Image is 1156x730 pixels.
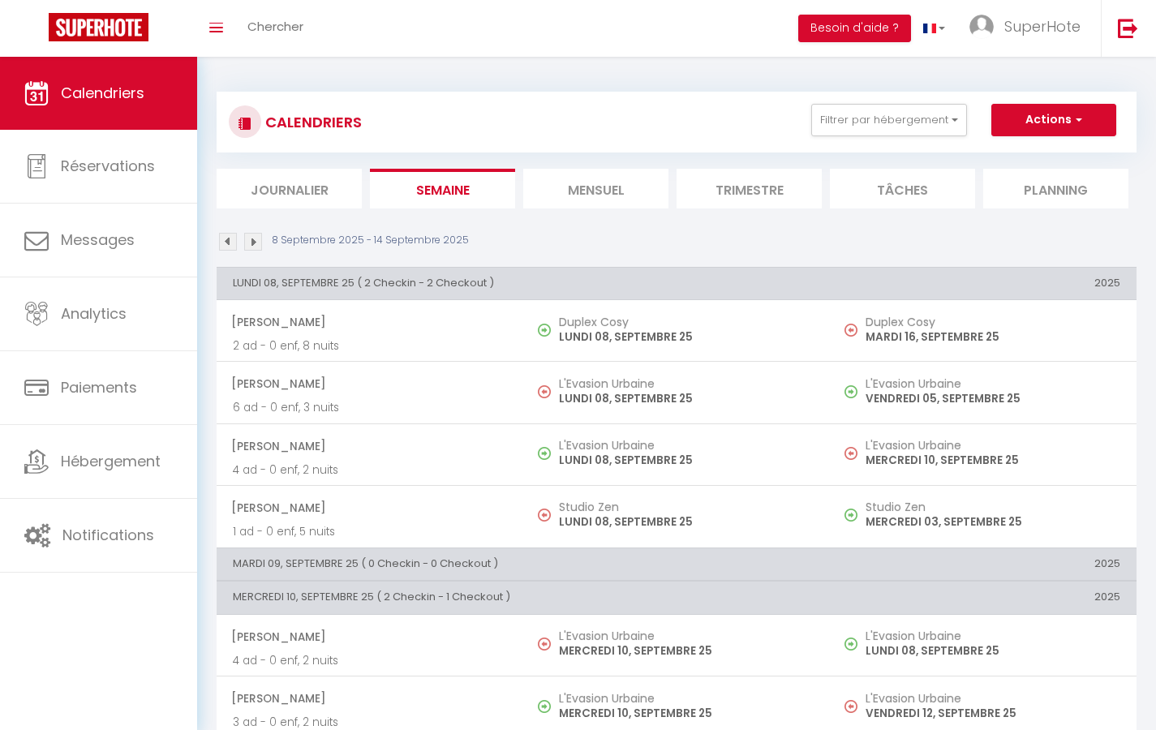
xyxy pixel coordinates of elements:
h5: Duplex Cosy [559,316,814,328]
span: [PERSON_NAME] [231,368,507,399]
h5: L'Evasion Urbaine [866,629,1120,642]
li: Tâches [830,169,975,208]
li: Planning [983,169,1128,208]
li: Journalier [217,169,362,208]
p: 4 ad - 0 enf, 2 nuits [233,652,507,669]
button: Ouvrir le widget de chat LiveChat [13,6,62,55]
th: MARDI 09, SEPTEMBRE 25 ( 0 Checkin - 0 Checkout ) [217,547,830,580]
p: 4 ad - 0 enf, 2 nuits [233,462,507,479]
span: Réservations [61,156,155,176]
img: NO IMAGE [844,509,857,522]
p: MERCREDI 03, SEPTEMBRE 25 [866,513,1120,530]
p: 6 ad - 0 enf, 3 nuits [233,399,507,416]
span: SuperHote [1004,16,1081,36]
h5: L'Evasion Urbaine [559,439,814,452]
img: NO IMAGE [538,385,551,398]
h5: L'Evasion Urbaine [559,629,814,642]
h5: Duplex Cosy [866,316,1120,328]
img: NO IMAGE [538,509,551,522]
span: Notifications [62,525,154,545]
img: Super Booking [49,13,148,41]
button: Filtrer par hébergement [811,104,967,136]
p: 1 ad - 0 enf, 5 nuits [233,523,507,540]
img: NO IMAGE [844,638,857,651]
button: Actions [991,104,1116,136]
h3: CALENDRIERS [261,104,362,140]
h5: L'Evasion Urbaine [866,692,1120,705]
img: ... [969,15,994,39]
th: LUNDI 08, SEPTEMBRE 25 ( 2 Checkin - 2 Checkout ) [217,267,830,299]
img: NO IMAGE [844,700,857,713]
span: [PERSON_NAME] [231,621,507,652]
h5: Studio Zen [866,500,1120,513]
h5: L'Evasion Urbaine [866,439,1120,452]
span: Messages [61,230,135,250]
h5: Studio Zen [559,500,814,513]
span: Chercher [247,18,303,35]
img: NO IMAGE [844,324,857,337]
th: 2025 [830,547,1137,580]
span: [PERSON_NAME] [231,683,507,714]
img: NO IMAGE [844,385,857,398]
span: Analytics [61,303,127,324]
th: 2025 [830,267,1137,299]
h5: L'Evasion Urbaine [559,377,814,390]
li: Mensuel [523,169,668,208]
p: VENDREDI 05, SEPTEMBRE 25 [866,390,1120,407]
p: MERCREDI 10, SEPTEMBRE 25 [559,642,814,659]
p: LUNDI 08, SEPTEMBRE 25 [866,642,1120,659]
th: 2025 [830,582,1137,614]
p: LUNDI 08, SEPTEMBRE 25 [559,328,814,346]
p: 2 ad - 0 enf, 8 nuits [233,337,507,354]
span: [PERSON_NAME] [231,431,507,462]
h5: L'Evasion Urbaine [866,377,1120,390]
p: 8 Septembre 2025 - 14 Septembre 2025 [272,233,469,248]
th: MERCREDI 10, SEPTEMBRE 25 ( 2 Checkin - 1 Checkout ) [217,582,830,614]
span: Calendriers [61,83,144,103]
img: NO IMAGE [844,447,857,460]
span: Paiements [61,377,137,397]
span: [PERSON_NAME] [231,492,507,523]
img: logout [1118,18,1138,38]
h5: L'Evasion Urbaine [559,692,814,705]
li: Trimestre [677,169,822,208]
li: Semaine [370,169,515,208]
p: LUNDI 08, SEPTEMBRE 25 [559,513,814,530]
span: [PERSON_NAME] [231,307,507,337]
button: Besoin d'aide ? [798,15,911,42]
span: Hébergement [61,451,161,471]
p: LUNDI 08, SEPTEMBRE 25 [559,390,814,407]
img: NO IMAGE [538,638,551,651]
p: MARDI 16, SEPTEMBRE 25 [866,328,1120,346]
p: VENDREDI 12, SEPTEMBRE 25 [866,705,1120,722]
p: MERCREDI 10, SEPTEMBRE 25 [559,705,814,722]
p: LUNDI 08, SEPTEMBRE 25 [559,452,814,469]
p: MERCREDI 10, SEPTEMBRE 25 [866,452,1120,469]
